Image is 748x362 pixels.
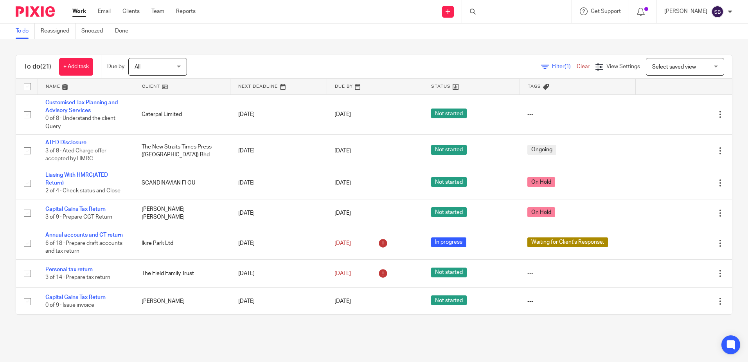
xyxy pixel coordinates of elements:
span: Get Support [591,9,621,14]
td: [DATE] [230,135,327,167]
a: Clear [577,64,590,69]
h1: To do [24,63,51,71]
span: Select saved view [652,64,696,70]
a: Reports [176,7,196,15]
img: svg%3E [711,5,724,18]
td: The Field Family Trust [134,259,230,287]
a: Annual accounts and CT return [45,232,123,238]
span: 3 of 14 · Prepare tax return [45,275,110,280]
a: Capital Gains Tax Return [45,295,106,300]
span: All [135,64,140,70]
a: Email [98,7,111,15]
td: [DATE] [230,94,327,135]
td: [DATE] [230,288,327,315]
span: [DATE] [334,112,351,117]
span: 2 of 4 · Check status and Close [45,188,120,194]
span: Not started [431,295,467,305]
span: (21) [40,63,51,70]
a: To do [16,24,35,39]
a: Clients [122,7,140,15]
div: --- [527,297,628,305]
a: ATED Disclosure [45,140,86,145]
a: Customised Tax Planning and Advisory Services [45,100,118,113]
td: [PERSON_NAME] [134,288,230,315]
td: The New Straits Times Press ([GEOGRAPHIC_DATA]) Bhd [134,135,230,167]
span: View Settings [606,64,640,69]
span: [DATE] [334,180,351,186]
div: --- [527,270,628,277]
span: Not started [431,207,467,217]
span: 0 of 9 · Issue invoice [45,303,94,308]
span: Waiting for Client's Response. [527,237,608,247]
span: Not started [431,177,467,187]
a: Done [115,24,134,39]
p: [PERSON_NAME] [664,7,707,15]
span: In progress [431,237,466,247]
span: 3 of 9 · Prepare CGT Return [45,214,112,220]
span: Not started [431,268,467,277]
a: Liasing With HMRC(ATED Return) [45,172,108,186]
a: Capital Gains Tax Return [45,206,106,212]
td: [PERSON_NAME] [PERSON_NAME] [134,199,230,227]
span: 3 of 8 · Ated Charge offer accepted by HMRC [45,148,106,162]
a: + Add task [59,58,93,76]
span: [DATE] [334,299,351,304]
span: 6 of 18 · Prepare draft accounts and tax return [45,241,122,254]
td: [DATE] [230,199,327,227]
a: Team [151,7,164,15]
span: Tags [528,84,541,89]
span: 0 of 8 · Understand the client Query [45,116,115,129]
td: Caterpal Limited [134,94,230,135]
span: Ongoing [527,145,556,155]
td: SCANDINAVIAN FI OU [134,167,230,199]
span: [DATE] [334,271,351,276]
span: [DATE] [334,148,351,154]
a: Snoozed [81,24,109,39]
span: Not started [431,145,467,155]
div: --- [527,110,628,118]
span: [DATE] [334,210,351,216]
td: [DATE] [230,167,327,199]
a: Personal tax return [45,267,93,272]
span: On Hold [527,177,555,187]
span: On Hold [527,207,555,217]
span: [DATE] [334,241,351,246]
td: [DATE] [230,227,327,259]
a: Work [72,7,86,15]
p: Due by [107,63,124,71]
img: Pixie [16,6,55,17]
a: Reassigned [41,24,76,39]
span: Filter [552,64,577,69]
td: [DATE] [230,259,327,287]
span: Not started [431,109,467,118]
span: (1) [565,64,571,69]
td: Ikire Park Ltd [134,227,230,259]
